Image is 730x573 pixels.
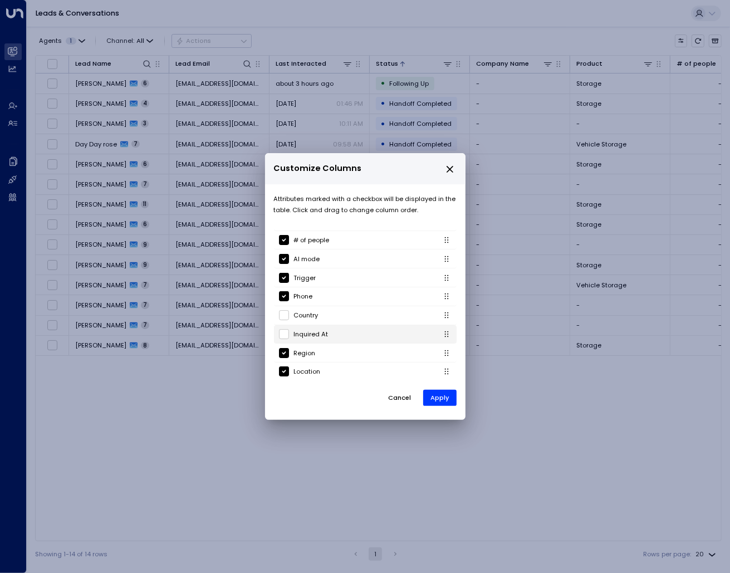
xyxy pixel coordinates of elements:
[274,162,362,175] span: Customize Columns
[293,366,320,377] p: Location
[380,389,419,407] button: Cancel
[293,310,318,321] p: Country
[293,234,329,246] p: # of people
[293,347,315,359] p: Region
[293,253,320,265] p: AI mode
[274,193,457,216] p: Attributes marked with a checkbox will be displayed in the table. Click and drag to change column...
[445,164,455,174] button: close
[293,272,316,283] p: Trigger
[293,291,312,302] p: Phone
[423,390,457,406] button: Apply
[293,329,328,340] p: Inquired At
